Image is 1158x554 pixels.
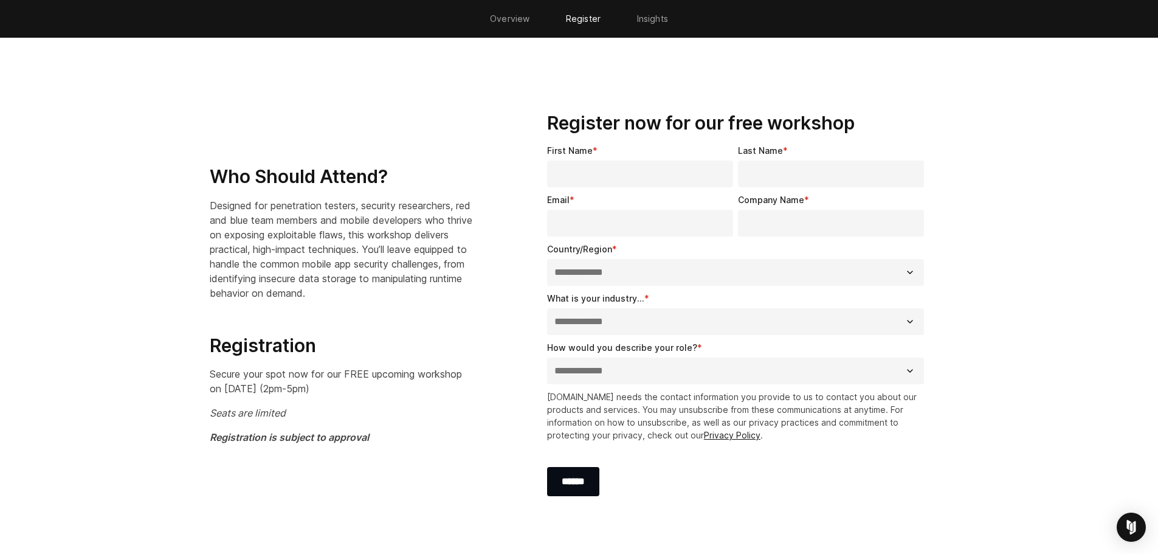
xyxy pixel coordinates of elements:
h3: Registration [210,334,474,358]
em: Registration is subject to approval [210,431,369,443]
p: Secure your spot now for our FREE upcoming workshop on [DATE] (2pm-5pm) [210,367,474,396]
span: Company Name [738,195,804,205]
h3: Who Should Attend? [210,165,474,189]
div: Open Intercom Messenger [1117,513,1146,542]
p: [DOMAIN_NAME] needs the contact information you provide to us to contact you about our products a... [547,390,929,441]
span: How would you describe your role? [547,342,697,353]
span: Country/Region [547,244,612,254]
span: Email [547,195,570,205]
em: Seats are limited [210,407,286,419]
span: First Name [547,145,593,156]
span: What is your industry... [547,293,644,303]
span: Last Name [738,145,783,156]
h3: Register now for our free workshop [547,112,929,135]
p: Designed for penetration testers, security researchers, red and blue team members and mobile deve... [210,198,474,300]
a: Privacy Policy [704,430,760,440]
